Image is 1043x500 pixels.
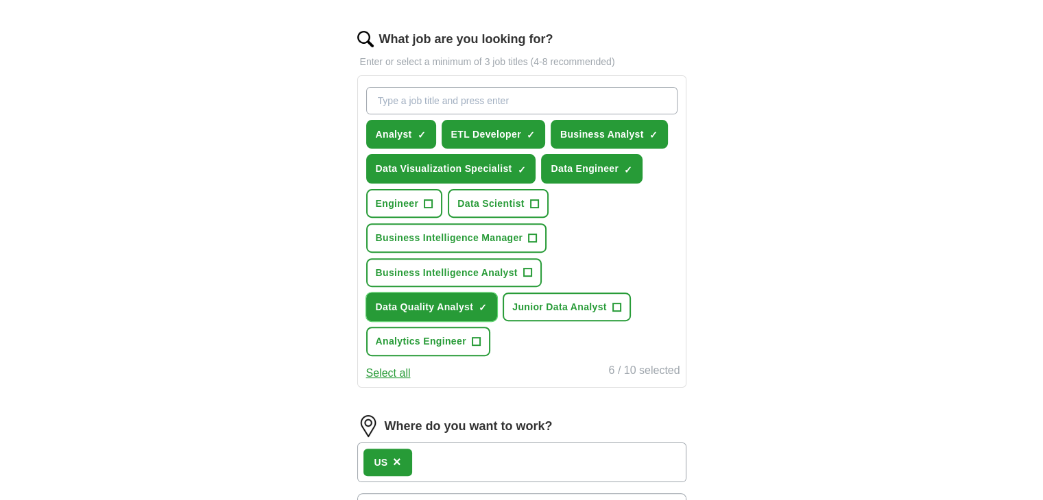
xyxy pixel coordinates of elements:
[448,189,549,218] button: Data Scientist
[376,265,518,280] span: Business Intelligence Analyst
[366,87,678,114] input: Type a job title and press enter
[379,29,553,49] label: What job are you looking for?
[541,154,643,183] button: Data Engineer✓
[357,54,686,69] p: Enter or select a minimum of 3 job titles (4-8 recommended)
[366,292,498,321] button: Data Quality Analyst✓
[418,129,426,140] span: ✓
[366,189,443,218] button: Engineer
[451,127,521,142] span: ETL Developer
[376,127,412,142] span: Analyst
[366,327,490,355] button: Analytics Engineer
[551,120,668,149] button: Business Analyst✓
[366,120,436,149] button: Analyst✓
[457,196,525,211] span: Data Scientist
[479,302,487,313] span: ✓
[376,334,466,349] span: Analytics Engineer
[517,164,525,175] span: ✓
[512,299,607,314] span: Junior Data Analyst
[374,455,387,470] div: US
[551,161,619,176] span: Data Engineer
[357,415,379,437] img: location.png
[608,362,680,382] div: 6 / 10 selected
[366,154,536,183] button: Data Visualization Specialist✓
[366,364,411,382] button: Select all
[649,129,658,140] span: ✓
[393,454,401,469] span: ×
[366,223,547,252] button: Business Intelligence Manager
[560,127,644,142] span: Business Analyst
[357,31,374,47] img: search.png
[442,120,545,149] button: ETL Developer✓
[503,292,631,321] button: Junior Data Analyst
[366,258,542,287] button: Business Intelligence Analyst
[385,416,553,436] label: Where do you want to work?
[624,164,632,175] span: ✓
[376,230,523,245] span: Business Intelligence Manager
[376,196,419,211] span: Engineer
[376,299,474,314] span: Data Quality Analyst
[527,129,535,140] span: ✓
[376,161,512,176] span: Data Visualization Specialist
[393,451,401,473] button: ×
